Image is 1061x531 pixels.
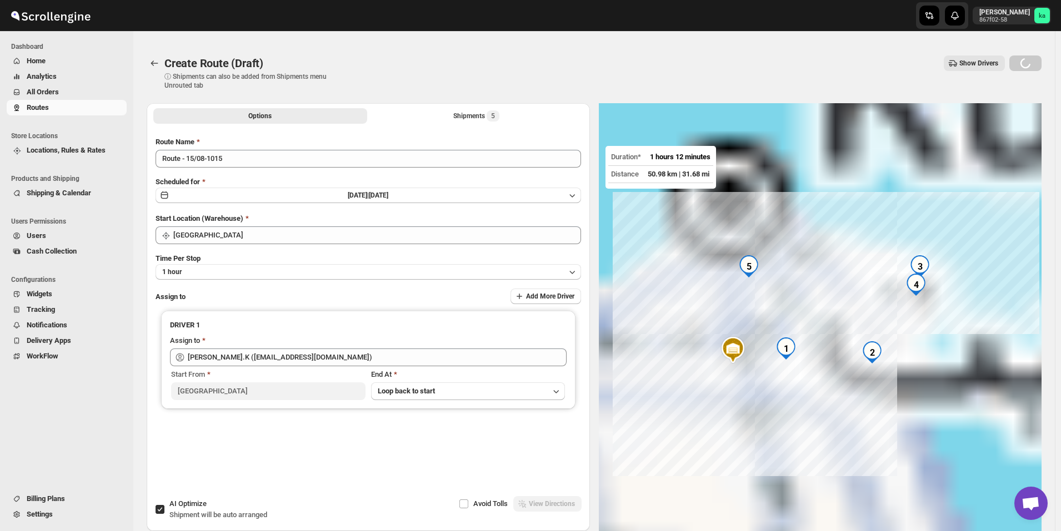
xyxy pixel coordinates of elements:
[27,321,67,329] span: Notifications
[27,290,52,298] span: Widgets
[371,382,565,400] button: Loop back to start
[944,55,1005,71] button: Show Drivers
[900,269,932,300] div: 4
[156,188,581,203] button: [DATE]|[DATE]
[156,138,194,146] span: Route Name
[611,153,641,161] span: Duration*
[7,143,127,158] button: Locations, Rules & Rates
[7,185,127,201] button: Shipping & Calendar
[27,494,65,503] span: Billing Plans
[7,348,127,364] button: WorkFlow
[27,146,106,154] span: Locations, Rules & Rates
[959,59,998,68] span: Show Drivers
[188,348,567,366] input: Search assignee
[27,231,46,240] span: Users
[170,335,200,346] div: Assign to
[169,499,207,508] span: AI Optimize
[162,267,182,276] span: 1 hour
[173,226,581,244] input: Search location
[491,112,495,120] span: 5
[7,286,127,302] button: Widgets
[979,8,1030,17] p: [PERSON_NAME]
[156,178,200,186] span: Scheduled for
[11,217,128,226] span: Users Permissions
[171,370,205,378] span: Start From
[857,337,888,368] div: 2
[770,333,802,364] div: 1
[7,69,127,84] button: Analytics
[164,72,339,90] p: ⓘ Shipments can also be added from Shipments menu Unrouted tab
[147,55,162,71] button: Routes
[378,387,435,395] span: Loop back to start
[7,84,127,100] button: All Orders
[7,302,127,317] button: Tracking
[248,112,272,120] span: Options
[156,150,581,168] input: Eg: Bengaluru Route
[147,128,590,485] div: All Route Options
[11,132,128,140] span: Store Locations
[648,170,709,178] span: 50.98 km | 31.68 mi
[11,42,128,51] span: Dashboard
[369,108,583,124] button: Selected Shipments
[164,57,263,70] span: Create Route (Draft)
[27,336,71,345] span: Delivery Apps
[7,228,127,244] button: Users
[11,174,128,183] span: Products and Shipping
[473,499,508,508] span: Avoid Tolls
[7,333,127,348] button: Delivery Apps
[7,507,127,522] button: Settings
[453,110,499,122] div: Shipments
[7,317,127,333] button: Notifications
[27,103,49,112] span: Routes
[7,53,127,69] button: Home
[733,251,764,282] div: 5
[904,251,935,282] div: 3
[371,369,565,380] div: End At
[156,264,581,280] button: 1 hour
[9,2,92,29] img: ScrollEngine
[511,289,581,304] button: Add More Driver
[650,153,710,161] span: 1 hours 12 minutes
[1039,12,1045,19] text: ka
[7,100,127,115] button: Routes
[27,88,59,96] span: All Orders
[27,305,55,313] span: Tracking
[27,72,57,80] span: Analytics
[979,17,1030,23] p: 867f02-58
[27,510,53,518] span: Settings
[11,275,128,284] span: Configurations
[156,254,201,262] span: Time Per Stop
[1014,487,1048,520] a: Open chat
[348,191,369,199] span: [DATE] |
[526,292,574,301] span: Add More Driver
[973,7,1051,24] button: User menu
[369,191,388,199] span: [DATE]
[611,170,639,178] span: Distance
[153,108,367,124] button: All Route Options
[7,491,127,507] button: Billing Plans
[27,247,77,255] span: Cash Collection
[1034,8,1050,23] span: khaled alrashidi
[27,57,46,65] span: Home
[7,244,127,259] button: Cash Collection
[170,320,567,331] h3: DRIVER 1
[27,352,58,360] span: WorkFlow
[169,510,267,519] span: Shipment will be auto arranged
[27,189,91,197] span: Shipping & Calendar
[156,214,243,222] span: Start Location (Warehouse)
[156,292,186,301] span: Assign to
